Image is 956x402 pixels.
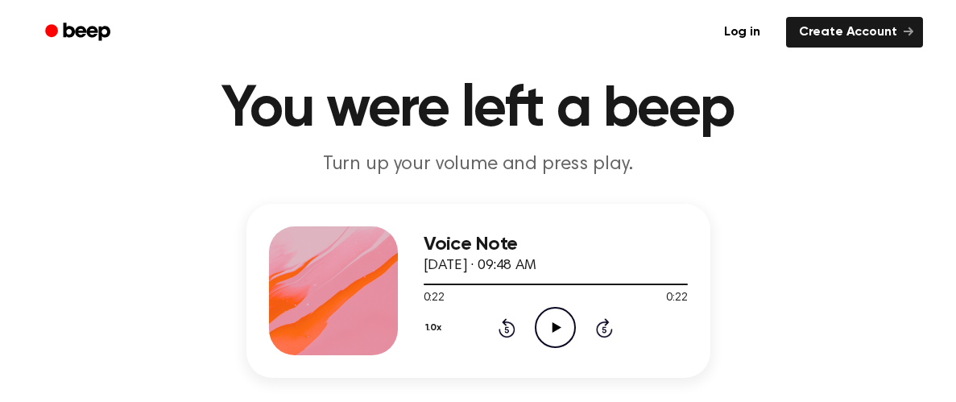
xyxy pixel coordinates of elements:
[424,290,445,307] span: 0:22
[66,81,891,139] h1: You were left a beep
[666,290,687,307] span: 0:22
[424,314,448,342] button: 1.0x
[708,14,776,51] a: Log in
[169,151,788,178] p: Turn up your volume and press play.
[786,17,923,48] a: Create Account
[424,234,688,255] h3: Voice Note
[34,17,125,48] a: Beep
[424,259,536,273] span: [DATE] · 09:48 AM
